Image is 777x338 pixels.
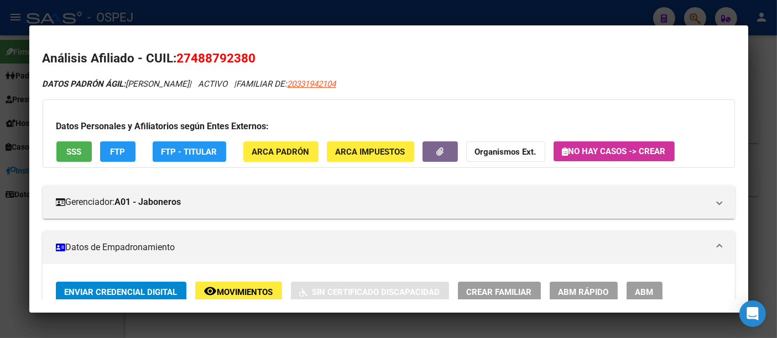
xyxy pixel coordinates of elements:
h3: Datos Personales y Afiliatorios según Entes Externos: [56,120,721,133]
span: 20331942104 [288,79,336,89]
button: FTP - Titular [153,141,226,162]
span: ARCA Padrón [252,147,310,157]
span: ABM [635,287,654,297]
button: ARCA Impuestos [327,141,414,162]
button: ABM Rápido [550,282,618,302]
i: | ACTIVO | [43,79,336,89]
span: [PERSON_NAME] [43,79,190,89]
span: Movimientos [217,287,273,297]
span: Enviar Credencial Digital [65,287,178,297]
h2: Análisis Afiliado - CUIL: [43,49,735,68]
mat-expansion-panel-header: Gerenciador:A01 - Jaboneros [43,186,735,219]
div: Open Intercom Messenger [739,300,766,327]
span: FTP [110,147,125,157]
button: FTP [100,141,135,162]
mat-panel-title: Gerenciador: [56,196,708,209]
strong: Organismos Ext. [475,147,536,157]
span: Crear Familiar [467,287,532,297]
button: ABM [627,282,663,302]
mat-icon: remove_red_eye [204,284,217,298]
span: ARCA Impuestos [336,147,405,157]
button: Organismos Ext. [466,141,545,162]
span: FTP - Titular [161,147,217,157]
span: No hay casos -> Crear [562,146,666,156]
span: SSS [66,147,81,157]
button: ARCA Padrón [243,141,319,162]
button: SSS [56,141,92,162]
span: FAMILIAR DE: [237,79,336,89]
button: No hay casos -> Crear [554,141,675,161]
strong: A01 - Jaboneros [115,196,181,209]
strong: DATOS PADRÓN ÁGIL: [43,79,126,89]
mat-panel-title: Datos de Empadronamiento [56,241,708,254]
button: Enviar Credencial Digital [56,282,186,302]
span: Sin Certificado Discapacidad [312,287,440,297]
button: Sin Certificado Discapacidad [291,282,449,302]
mat-expansion-panel-header: Datos de Empadronamiento [43,231,735,264]
button: Crear Familiar [458,282,541,302]
span: ABM Rápido [559,287,609,297]
span: 27488792380 [177,51,256,65]
button: Movimientos [195,282,282,302]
